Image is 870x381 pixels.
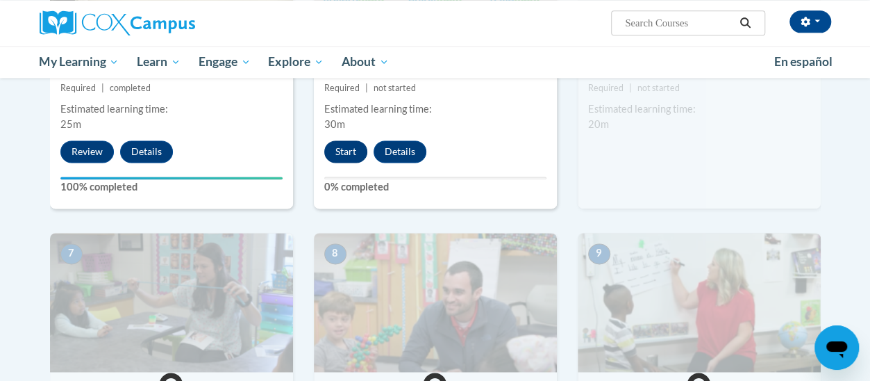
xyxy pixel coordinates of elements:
span: 30m [324,118,345,130]
div: Your progress [60,177,283,179]
span: 7 [60,243,83,264]
label: 100% completed [60,179,283,195]
span: 20m [588,118,609,130]
span: Required [324,83,360,93]
input: Search Courses [624,15,735,31]
span: not started [374,83,416,93]
span: not started [637,83,680,93]
div: Estimated learning time: [588,102,810,117]
img: Course Image [50,233,293,372]
span: | [101,83,104,93]
span: Explore [268,54,324,70]
button: Details [120,140,173,163]
span: | [629,83,632,93]
span: | [365,83,368,93]
a: En español [765,47,842,76]
span: My Learning [39,54,119,70]
span: En español [774,54,833,69]
span: 25m [60,118,81,130]
img: Course Image [578,233,821,372]
button: Search [735,15,755,31]
div: Estimated learning time: [60,102,283,117]
label: 0% completed [324,179,546,195]
a: My Learning [31,46,128,78]
div: Main menu [29,46,842,78]
img: Course Image [314,233,557,372]
a: Cox Campus [40,10,290,35]
span: Engage [199,54,251,70]
img: Cox Campus [40,10,195,35]
button: Details [374,140,426,163]
a: Learn [128,46,190,78]
a: Explore [259,46,333,78]
span: 9 [588,243,610,264]
span: 8 [324,243,346,264]
button: Review [60,140,114,163]
span: Required [588,83,624,93]
a: Engage [190,46,260,78]
a: About [333,46,398,78]
button: Start [324,140,367,163]
span: completed [110,83,151,93]
iframe: Button to launch messaging window [814,325,859,370]
button: Account Settings [789,10,831,33]
span: About [342,54,389,70]
span: Required [60,83,96,93]
div: Estimated learning time: [324,102,546,117]
span: Learn [137,54,181,70]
